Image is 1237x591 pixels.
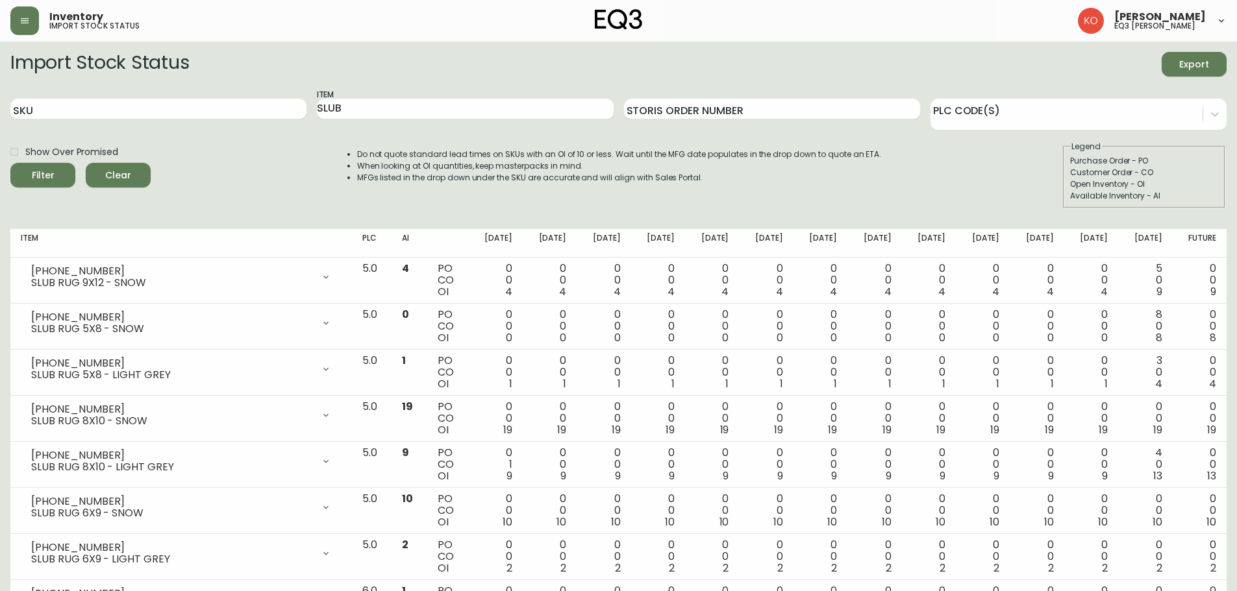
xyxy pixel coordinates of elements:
[1162,52,1227,77] button: Export
[940,561,945,575] span: 2
[1070,167,1218,178] div: Customer Order - CO
[438,401,458,436] div: PO CO
[21,493,342,522] div: [PHONE_NUMBER]SLUB RUG 6X9 - SNOW
[642,309,675,344] div: 0 0
[777,561,783,575] span: 2
[725,376,729,391] span: 1
[31,450,313,461] div: [PHONE_NUMBER]
[722,330,729,345] span: 0
[1047,330,1054,345] span: 0
[1051,376,1054,391] span: 1
[804,401,837,436] div: 0 0
[352,304,392,350] td: 5.0
[723,561,729,575] span: 2
[938,284,945,299] span: 4
[695,263,729,298] div: 0 0
[777,330,783,345] span: 0
[1048,561,1054,575] span: 2
[31,265,313,277] div: [PHONE_NUMBER]
[32,167,55,184] div: Filter
[828,422,837,437] span: 19
[831,330,837,345] span: 0
[1210,330,1216,345] span: 8
[533,401,566,436] div: 0 0
[1101,330,1108,345] span: 0
[1209,376,1216,391] span: 4
[804,309,837,344] div: 0 0
[804,263,837,298] div: 0 0
[966,401,999,436] div: 0 0
[1114,12,1206,22] span: [PERSON_NAME]
[10,163,75,187] button: Filter
[587,447,620,482] div: 0 0
[942,376,945,391] span: 1
[31,404,313,415] div: [PHONE_NUMBER]
[912,401,945,436] div: 0 0
[776,284,783,299] span: 4
[587,539,620,574] div: 0 0
[1078,8,1104,34] img: 9beb5e5239b23ed26e0d832b1b8f6f2a
[936,422,945,437] span: 19
[749,355,782,390] div: 0 0
[352,488,392,534] td: 5.0
[402,307,409,322] span: 0
[858,309,891,344] div: 0 0
[1020,539,1053,574] div: 0 0
[966,263,999,298] div: 0 0
[695,401,729,436] div: 0 0
[1155,376,1162,391] span: 4
[834,376,837,391] span: 1
[31,415,313,427] div: SLUB RUG 8X10 - SNOW
[21,263,342,291] div: [PHONE_NUMBER]SLUB RUG 9X12 - SNOW
[357,172,882,184] li: MFGs listed in the drop down under the SKU are accurate and will align with Sales Portal.
[402,261,409,276] span: 4
[956,229,1010,258] th: [DATE]
[1210,561,1216,575] span: 2
[96,167,140,184] span: Clear
[509,376,512,391] span: 1
[587,493,620,528] div: 0 0
[1183,539,1216,574] div: 0 0
[595,9,643,30] img: logo
[1183,447,1216,482] div: 0 0
[749,401,782,436] div: 0 0
[902,229,956,258] th: [DATE]
[1064,229,1118,258] th: [DATE]
[858,401,891,436] div: 0 0
[1118,229,1172,258] th: [DATE]
[557,422,566,437] span: 19
[1099,422,1108,437] span: 19
[912,447,945,482] div: 0 0
[21,355,342,383] div: [PHONE_NUMBER]SLUB RUG 5X8 - LIGHT GREY
[31,496,313,507] div: [PHONE_NUMBER]
[939,330,945,345] span: 0
[438,376,449,391] span: OI
[749,539,782,574] div: 0 0
[352,229,392,258] th: PLC
[615,468,621,483] span: 9
[1070,178,1218,190] div: Open Inventory - OI
[1156,330,1162,345] span: 8
[1153,514,1162,529] span: 10
[438,561,449,575] span: OI
[1153,422,1162,437] span: 19
[560,561,566,575] span: 2
[438,493,458,528] div: PO CO
[479,493,512,528] div: 0 0
[912,539,945,574] div: 0 0
[10,52,189,77] h2: Import Stock Status
[402,491,413,506] span: 10
[1070,155,1218,167] div: Purchase Order - PO
[1075,447,1108,482] div: 0 0
[774,422,783,437] span: 19
[642,447,675,482] div: 0 0
[21,309,342,337] div: [PHONE_NUMBER]SLUB RUG 5X8 - SNOW
[503,422,512,437] span: 19
[720,422,729,437] span: 19
[830,284,837,299] span: 4
[49,22,140,30] h5: import stock status
[25,145,118,159] span: Show Over Promised
[665,514,675,529] span: 10
[438,514,449,529] span: OI
[631,229,685,258] th: [DATE]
